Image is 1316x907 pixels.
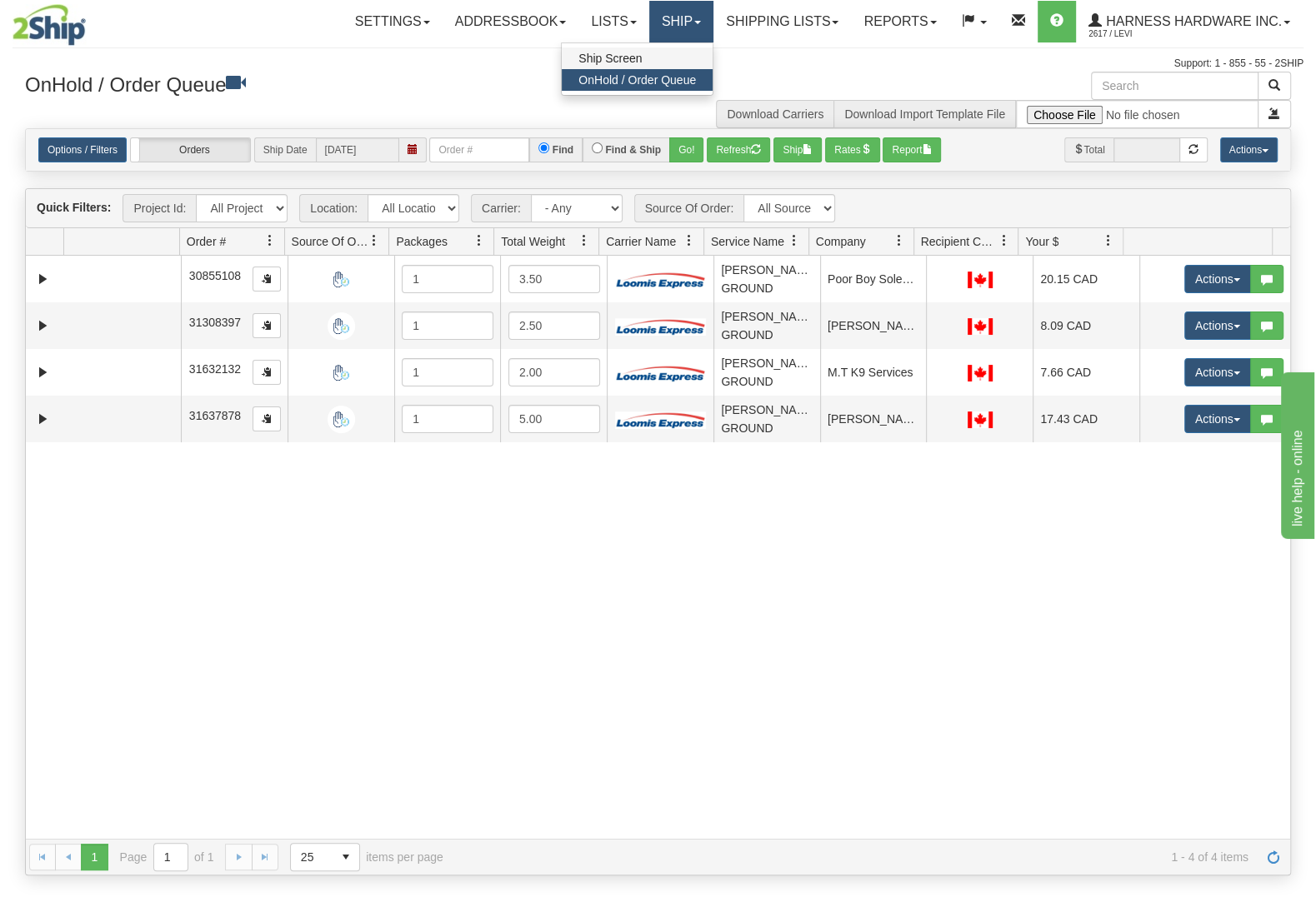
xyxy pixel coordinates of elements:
[189,409,241,422] span: 31637878
[33,316,53,336] a: Expand
[615,271,707,288] img: Loomis Express
[825,137,879,162] button: Rates
[328,266,355,293] img: Manual
[301,849,323,865] span: 25
[562,69,713,91] a: OnHold / Order Queue
[1220,137,1278,162] button: Actions
[968,272,993,288] img: CA
[669,137,703,162] button: Go!
[1033,396,1139,442] td: 17.43 CAD
[968,411,993,428] img: CA
[713,396,820,442] td: [PERSON_NAME] GROUND
[615,364,707,381] img: Loomis Express
[773,137,822,162] button: Ship
[38,137,127,162] a: Options / Filters
[570,227,598,255] a: Total Weight filter column settings
[292,233,368,250] span: Source Of Order
[727,107,823,121] a: Download Carriers
[253,313,281,338] button: Copy to clipboard
[1184,311,1251,340] button: Actions
[189,269,241,282] span: 30855108
[33,409,53,430] a: Expand
[780,227,808,255] a: Service Name filter column settings
[13,57,1303,71] div: Support: 1 - 855 - 55 - 2SHIP
[578,73,696,87] span: OnHold / Order Queue
[290,843,443,871] span: items per page
[1025,233,1058,250] span: Your $
[1033,256,1139,302] td: 20.15 CAD
[1033,302,1139,349] td: 8.09 CAD
[615,411,707,428] img: Loomis Express
[501,233,565,250] span: Total Weight
[254,137,316,162] span: Ship Date
[820,349,927,396] td: M.T K9 Services
[467,850,1248,864] span: 1 - 4 of 4 items
[471,194,531,222] span: Carrier:
[253,267,281,292] button: Copy to clipboard
[711,233,784,250] span: Service Name
[360,227,388,255] a: Source Of Order filter column settings
[1184,405,1251,433] button: Actions
[562,47,713,69] a: Ship Screen
[615,317,707,335] img: Loomis Express
[189,316,241,329] span: 31308397
[343,1,443,42] a: Settings
[578,1,648,42] a: Lists
[816,233,866,250] span: Company
[1076,1,1303,42] a: Harness Hardware Inc. 2617 / Levi
[299,194,368,222] span: Location:
[553,142,573,157] label: Find
[1033,349,1139,396] td: 7.66 CAD
[675,227,703,255] a: Carrier Name filter column settings
[13,10,154,30] div: live help - online
[820,302,927,349] td: [PERSON_NAME]
[81,844,108,870] span: Page 1
[1102,14,1282,28] span: Harness Hardware Inc.
[123,194,196,222] span: Project Id:
[328,312,355,340] img: Manual
[120,843,214,871] span: Page of 1
[25,72,646,96] h3: OnHold / Order Queue
[921,233,998,250] span: Recipient Country
[26,189,1290,228] div: grid toolbar
[820,396,927,442] td: [PERSON_NAME]
[844,107,1005,121] a: Download Import Template File
[1016,100,1258,128] input: Import
[328,359,355,386] img: Manual
[256,227,284,255] a: Order # filter column settings
[189,362,241,376] span: 31632132
[578,52,642,65] span: Ship Screen
[1258,72,1291,100] button: Search
[1064,137,1113,162] span: Total
[429,137,529,162] input: Order #
[605,142,661,157] label: Find & Ship
[713,1,851,42] a: Shipping lists
[606,233,676,250] span: Carrier Name
[968,365,993,381] img: CA
[649,1,713,42] a: Ship
[443,1,579,42] a: Addressbook
[1278,368,1314,538] iframe: chat widget
[33,362,53,383] a: Expand
[820,256,927,302] td: Poor Boy Soles Bespoke Shoe C
[37,199,111,216] label: Quick Filters:
[1088,26,1213,42] span: 2617 / Levi
[883,137,941,162] button: Report
[187,233,226,250] span: Order #
[968,318,993,335] img: CA
[33,269,53,290] a: Expand
[1260,844,1287,870] a: Refresh
[1094,227,1123,255] a: Your $ filter column settings
[333,844,359,870] span: select
[713,302,820,349] td: [PERSON_NAME] GROUND
[465,227,493,255] a: Packages filter column settings
[253,360,281,385] button: Copy to clipboard
[885,227,913,255] a: Company filter column settings
[1184,265,1251,293] button: Actions
[396,233,447,250] span: Packages
[851,1,948,42] a: Reports
[713,256,820,302] td: [PERSON_NAME] GROUND
[328,406,355,433] img: Manual
[634,194,744,222] span: Source Of Order:
[253,406,281,431] button: Copy to clipboard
